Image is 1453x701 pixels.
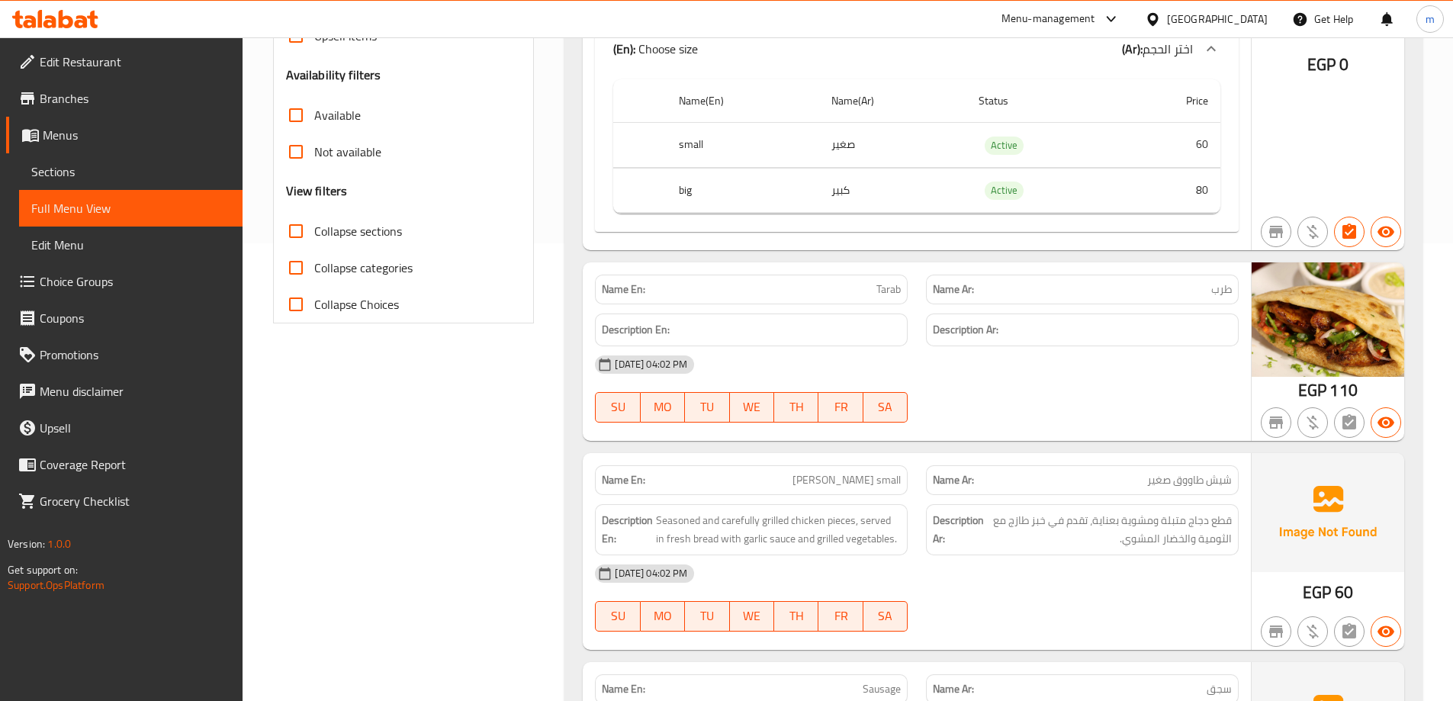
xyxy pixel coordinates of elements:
span: Collapse categories [314,259,413,277]
button: Not branch specific item [1261,217,1291,247]
span: m [1426,11,1435,27]
a: Full Menu View [19,190,243,227]
span: Not available [314,143,381,161]
span: Active [985,137,1024,154]
span: SU [602,396,634,418]
span: Full Menu View [31,199,230,217]
span: EGP [1303,577,1331,607]
strong: Name Ar: [933,472,974,488]
strong: Name En: [602,472,645,488]
button: Not has choices [1334,407,1365,438]
button: SA [863,392,908,423]
a: Edit Menu [19,227,243,263]
strong: Description Ar: [933,320,998,339]
span: شيش طاووق صغير [1147,472,1232,488]
strong: Description En: [602,320,670,339]
th: Status [966,79,1118,123]
button: Purchased item [1297,616,1328,647]
b: (Ar): [1122,37,1143,60]
button: Purchased item [1297,407,1328,438]
span: قطع دجاج متبلة ومشوية بعناية، تقدم في خبز طازج مع الثومية والخضار المشوي. [987,511,1232,548]
span: SA [870,396,902,418]
td: كبير [819,168,966,213]
span: TH [780,605,812,627]
a: Branches [6,80,243,117]
button: Not branch specific item [1261,616,1291,647]
b: (En): [613,37,635,60]
span: MO [647,396,679,418]
span: Collapse Choices [314,295,399,314]
span: Sections [31,162,230,181]
span: Edit Menu [31,236,230,254]
span: اختر الحجم [1143,37,1193,60]
div: Active [985,137,1024,155]
span: Sausage [863,681,901,697]
button: Available [1371,616,1401,647]
span: WE [736,396,768,418]
span: Menus [43,126,230,144]
span: [DATE] 04:02 PM [609,357,693,371]
button: WE [730,392,774,423]
span: طرب [1211,281,1232,297]
span: TU [691,396,723,418]
span: EGP [1298,375,1326,405]
span: Tarab [876,281,901,297]
div: (En): Choose size(Ar):اختر الحجم [595,24,1239,73]
a: Support.OpsPlatform [8,575,104,595]
span: Menu disclaimer [40,382,230,400]
button: TH [774,601,818,632]
strong: Name Ar: [933,681,974,697]
th: small [667,123,818,168]
button: Not has choices [1334,616,1365,647]
th: big [667,168,818,213]
a: Promotions [6,336,243,373]
span: SA [870,605,902,627]
span: Grocery Checklist [40,492,230,510]
a: Edit Restaurant [6,43,243,80]
h3: Availability filters [286,66,381,84]
button: TH [774,392,818,423]
button: MO [641,392,685,423]
button: WE [730,601,774,632]
strong: Name Ar: [933,281,974,297]
a: Choice Groups [6,263,243,300]
span: Coverage Report [40,455,230,474]
div: Active [985,182,1024,200]
span: MO [647,605,679,627]
td: 80 [1118,168,1220,213]
span: TH [780,396,812,418]
a: Coupons [6,300,243,336]
button: TU [685,392,729,423]
span: [DATE] 04:02 PM [609,566,693,580]
strong: Description En: [602,511,653,548]
span: FR [825,396,857,418]
span: Collapse sections [314,222,402,240]
button: TU [685,601,729,632]
img: Ae5nvW7+0k+MAAAAAElFTkSuQmCC [1252,453,1404,572]
a: Sections [19,153,243,190]
span: Branches [40,89,230,108]
strong: Name En: [602,281,645,297]
button: Available [1371,217,1401,247]
span: SU [602,605,634,627]
td: 60 [1118,123,1220,168]
span: 60 [1335,577,1353,607]
span: Version: [8,534,45,554]
span: 110 [1329,375,1357,405]
span: Choice Groups [40,272,230,291]
span: Available [314,106,361,124]
th: Name(Ar) [819,79,966,123]
span: سجق [1207,681,1232,697]
span: Promotions [40,346,230,364]
strong: Description Ar: [933,511,984,548]
button: SA [863,601,908,632]
span: EGP [1307,50,1336,79]
a: Grocery Checklist [6,483,243,519]
strong: Name En: [602,681,645,697]
button: FR [818,392,863,423]
a: Coverage Report [6,446,243,483]
img: %D8%B3%D8%A7%D9%86%D8%AF%D9%88%D8%AA%D8%B4_%D8%B7%D8%B1%D8%A8638948594040278938.jpg [1252,262,1404,377]
span: Active [985,182,1024,199]
span: [PERSON_NAME] small [792,472,901,488]
a: Menus [6,117,243,153]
